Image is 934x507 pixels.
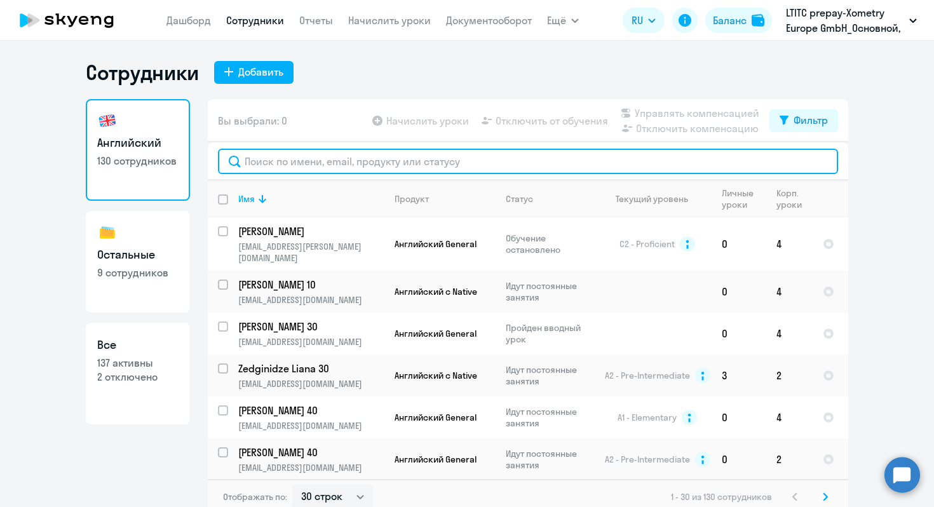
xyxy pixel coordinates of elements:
[506,448,593,471] p: Идут постоянные занятия
[618,412,677,423] span: A1 - Elementary
[395,370,477,381] span: Английский с Native
[766,438,813,480] td: 2
[97,154,179,168] p: 130 сотрудников
[238,64,283,79] div: Добавить
[238,420,384,431] p: [EMAIL_ADDRESS][DOMAIN_NAME]
[616,193,688,205] div: Текущий уровень
[766,217,813,271] td: 4
[238,378,384,389] p: [EMAIL_ADDRESS][DOMAIN_NAME]
[238,336,384,348] p: [EMAIL_ADDRESS][DOMAIN_NAME]
[395,193,495,205] div: Продукт
[238,278,382,292] p: [PERSON_NAME] 10
[712,217,766,271] td: 0
[395,454,477,465] span: Английский General
[86,211,190,313] a: Остальные9 сотрудников
[671,491,772,503] span: 1 - 30 из 130 сотрудников
[238,193,384,205] div: Имя
[238,403,384,417] a: [PERSON_NAME] 40
[238,362,384,375] a: Zedginidze Liana 30
[395,193,429,205] div: Продукт
[712,271,766,313] td: 0
[506,322,593,345] p: Пройден вводный урок
[776,187,804,210] div: Корп. уроки
[769,109,838,132] button: Фильтр
[238,445,382,459] p: [PERSON_NAME] 40
[97,135,179,151] h3: Английский
[547,13,566,28] span: Ещё
[97,247,179,263] h3: Остальные
[238,241,384,264] p: [EMAIL_ADDRESS][PERSON_NAME][DOMAIN_NAME]
[238,278,384,292] a: [PERSON_NAME] 10
[766,271,813,313] td: 4
[97,337,179,353] h3: Все
[226,14,284,27] a: Сотрудники
[214,61,294,84] button: Добавить
[712,355,766,396] td: 3
[238,224,382,238] p: [PERSON_NAME]
[605,454,690,465] span: A2 - Pre-Intermediate
[506,233,593,255] p: Обучение остановлено
[705,8,772,33] button: Балансbalance
[97,222,118,243] img: others
[766,355,813,396] td: 2
[238,193,255,205] div: Имя
[506,193,533,205] div: Статус
[395,328,477,339] span: Английский General
[395,412,477,423] span: Английский General
[752,14,764,27] img: balance
[794,112,828,128] div: Фильтр
[238,320,382,334] p: [PERSON_NAME] 30
[86,99,190,201] a: Английский130 сотрудников
[97,266,179,280] p: 9 сотрудников
[223,491,287,503] span: Отображать по:
[786,5,904,36] p: LTITC prepay-Xometry Europe GmbH_Основной, Xometry Europe GmbH
[722,187,757,210] div: Личные уроки
[86,323,190,424] a: Все137 активны2 отключено
[238,445,384,459] a: [PERSON_NAME] 40
[780,5,923,36] button: LTITC prepay-Xometry Europe GmbH_Основной, Xometry Europe GmbH
[395,238,477,250] span: Английский General
[619,238,675,250] span: C2 - Proficient
[86,60,199,85] h1: Сотрудники
[766,313,813,355] td: 4
[238,403,382,417] p: [PERSON_NAME] 40
[623,8,665,33] button: RU
[506,406,593,429] p: Идут постоянные занятия
[238,294,384,306] p: [EMAIL_ADDRESS][DOMAIN_NAME]
[238,362,382,375] p: Zedginidze Liana 30
[395,286,477,297] span: Английский с Native
[632,13,643,28] span: RU
[238,462,384,473] p: [EMAIL_ADDRESS][DOMAIN_NAME]
[605,370,690,381] span: A2 - Pre-Intermediate
[446,14,532,27] a: Документооборот
[97,370,179,384] p: 2 отключено
[218,113,287,128] span: Вы выбрали: 0
[712,438,766,480] td: 0
[766,396,813,438] td: 4
[722,187,766,210] div: Личные уроки
[506,364,593,387] p: Идут постоянные занятия
[97,356,179,370] p: 137 активны
[299,14,333,27] a: Отчеты
[776,187,812,210] div: Корп. уроки
[713,13,747,28] div: Баланс
[506,280,593,303] p: Идут постоянные занятия
[604,193,711,205] div: Текущий уровень
[547,8,579,33] button: Ещё
[238,224,384,238] a: [PERSON_NAME]
[506,193,593,205] div: Статус
[712,313,766,355] td: 0
[238,320,384,334] a: [PERSON_NAME] 30
[712,396,766,438] td: 0
[218,149,838,174] input: Поиск по имени, email, продукту или статусу
[348,14,431,27] a: Начислить уроки
[166,14,211,27] a: Дашборд
[97,111,118,131] img: english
